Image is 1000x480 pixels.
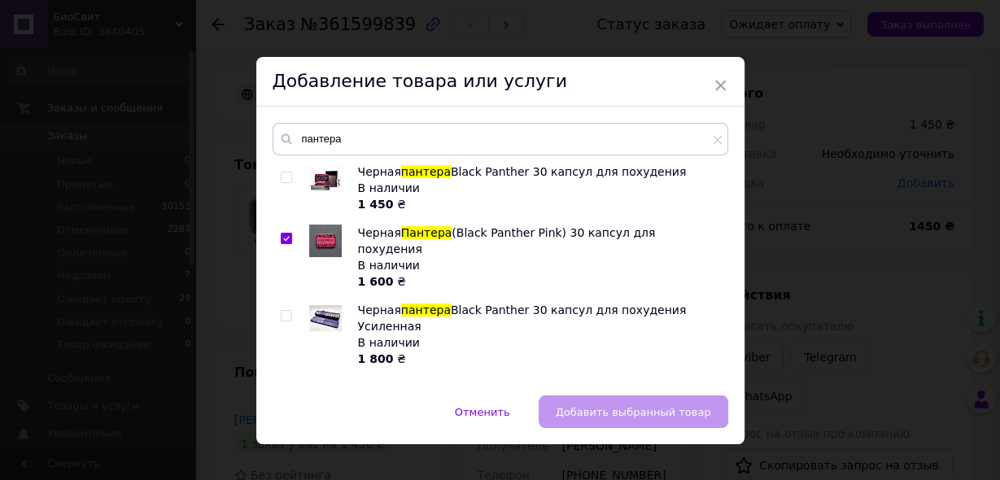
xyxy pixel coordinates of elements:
[358,257,719,273] div: В наличии
[273,123,728,155] input: Поиск по товарам и услугам
[401,303,451,316] span: пантера
[358,165,401,178] span: Черная
[358,273,719,290] div: ₴
[714,72,728,99] span: ×
[358,198,394,211] b: 1 450
[451,165,686,178] span: Black Panther 30 капсул для похудения
[438,395,527,428] button: Отменить
[358,334,719,351] div: В наличии
[455,406,510,418] span: Отменить
[358,226,401,239] span: Черная
[358,275,394,288] b: 1 600
[401,226,452,239] span: Пантера
[309,166,342,194] img: Черная пантера Black Panther 30 капсул для похудения
[358,351,719,367] div: ₴
[358,196,719,212] div: ₴
[309,225,342,257] img: Черная Пантера (Black Panther Pink) 30 капсул для похудения
[358,352,394,365] b: 1 800
[256,57,745,107] div: Добавление товара или услуги
[358,303,401,316] span: Черная
[401,165,451,178] span: пантера
[358,303,687,333] span: Black Panther 30 капсул для похудения Усиленная
[358,180,719,196] div: В наличии
[358,226,656,255] span: (Black Panther Pink) 30 капсул для похудения
[309,305,342,331] img: Черная пантера Black Panther 30 капсул для похудения Усиленная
